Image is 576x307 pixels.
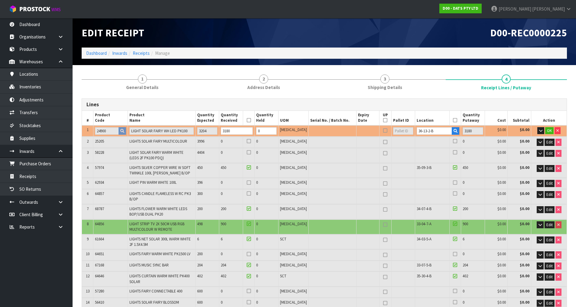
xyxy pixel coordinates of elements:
[545,206,555,213] button: Edit
[221,206,226,211] span: 200
[497,191,506,196] span: $0.00
[195,111,219,125] th: Quantity Expected
[197,289,203,294] span: 600
[546,263,553,269] span: Edit
[520,300,529,305] strong: $0.00
[95,273,104,279] span: 64646
[95,289,104,294] span: 57280
[280,300,307,305] span: [MEDICAL_DATA]
[112,50,127,56] a: Inwards
[380,74,389,84] span: 3
[417,262,431,268] span: 33-07-5-B
[368,84,402,91] span: Shipping Details
[95,262,104,268] span: 67168
[415,111,449,125] th: Location
[221,300,223,305] span: 0
[82,26,144,39] span: Edit Receipt
[86,289,89,294] span: 13
[95,191,104,196] span: 64857
[256,150,258,155] span: 0
[520,236,529,242] strong: $0.00
[532,6,565,12] span: [PERSON_NAME]
[545,236,555,244] button: Edit
[463,206,468,211] span: 200
[197,251,203,256] span: 200
[197,206,203,211] span: 200
[497,150,506,155] span: $0.00
[87,180,89,185] span: 5
[129,150,184,160] span: LIGHT SOLAR FAIRY WARM WHITE (LEDS 2F PK100 PDQ)
[256,300,258,305] span: 0
[280,221,307,226] span: [MEDICAL_DATA]
[129,139,187,144] span: LIGHTS SOLAR FAIRY MULTICOLOUR
[356,111,379,125] th: Expiry Date
[87,139,89,144] span: 2
[280,180,307,185] span: [MEDICAL_DATA]
[128,111,195,125] th: Product Name
[520,251,529,256] strong: $0.00
[280,262,307,268] span: [MEDICAL_DATA]
[87,165,89,170] span: 4
[417,221,431,226] span: 33-04-7-A
[280,127,307,132] span: [MEDICAL_DATA]
[86,262,89,268] span: 11
[256,251,258,256] span: 0
[221,180,223,185] span: 0
[520,139,529,144] strong: $0.00
[87,191,89,196] span: 6
[417,273,431,279] span: 35-30-4-B
[497,273,506,279] span: $0.00
[280,236,286,242] span: SCT
[19,5,50,13] span: ProStock
[129,191,191,202] span: LIGHTS CANDLE FLAMELESS W RC PK3 B/OP
[379,111,392,125] th: UP
[485,111,507,125] th: Cost
[490,26,567,39] span: D00-REC0000225
[545,191,555,198] button: Edit
[545,300,555,307] button: Edit
[133,50,150,56] a: Receipts
[87,127,89,132] span: 1
[219,111,243,125] th: Quantity Received
[221,127,253,135] input: Received
[197,150,204,155] span: 4404
[197,180,203,185] span: 396
[95,150,104,155] span: 58228
[86,102,562,107] h3: Lines
[86,50,107,56] a: Dashboard
[497,289,506,294] span: $0.00
[93,111,128,125] th: Product Code
[138,74,147,84] span: 1
[86,251,89,256] span: 10
[520,273,529,279] strong: $0.00
[308,111,356,125] th: Serial No. / Batch No.
[417,127,452,135] input: Location Code
[417,206,431,211] span: 34-07-4-B
[280,150,307,155] span: [MEDICAL_DATA]
[497,206,506,211] span: $0.00
[545,262,555,270] button: Edit
[546,301,553,306] span: Edit
[280,206,307,211] span: [MEDICAL_DATA]
[391,111,415,125] th: Pallet ID
[280,139,307,144] span: [MEDICAL_DATA]
[86,300,89,305] span: 14
[256,236,258,242] span: 0
[546,289,553,295] span: Edit
[221,251,223,256] span: 0
[87,221,89,226] span: 8
[497,221,506,226] span: $0.00
[129,127,194,135] input: Product Name
[256,139,258,144] span: 0
[463,289,464,294] span: 0
[221,150,223,155] span: 0
[463,165,468,170] span: 450
[256,127,277,135] input: Held
[546,192,553,197] span: Edit
[545,165,555,172] button: Edit
[221,165,226,170] span: 450
[280,289,307,294] span: [MEDICAL_DATA]
[463,180,464,185] span: 0
[546,222,553,227] span: Edit
[95,180,104,185] span: 62934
